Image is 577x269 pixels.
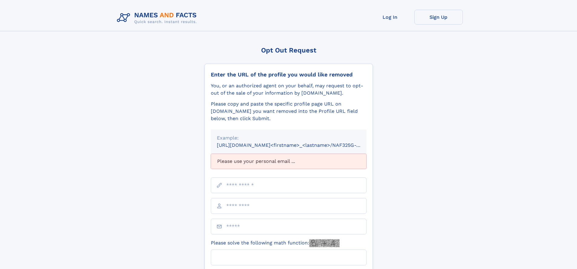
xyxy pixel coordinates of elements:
div: Please use your personal email ... [211,154,366,169]
div: Example: [217,134,360,142]
img: Logo Names and Facts [114,10,202,26]
div: Opt Out Request [204,46,373,54]
label: Please solve the following math function: [211,239,340,247]
div: You, or an authorized agent on your behalf, may request to opt-out of the sale of your informatio... [211,82,366,97]
a: Log In [366,10,414,25]
a: Sign Up [414,10,463,25]
div: Please copy and paste the specific profile page URL on [DOMAIN_NAME] you want removed into the Pr... [211,100,366,122]
small: [URL][DOMAIN_NAME]<firstname>_<lastname>/NAF325G-xxxxxxxx [217,142,378,148]
div: Enter the URL of the profile you would like removed [211,71,366,78]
